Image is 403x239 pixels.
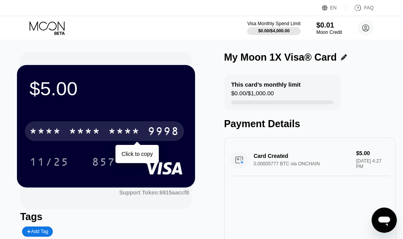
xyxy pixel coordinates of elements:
[231,90,274,100] div: $0.00 / $1,000.00
[316,21,342,35] div: $0.01Moon Credit
[27,229,48,234] div: Add Tag
[224,118,396,130] div: Payment Details
[30,157,69,169] div: 11/25
[30,78,182,100] div: $5.00
[92,157,115,169] div: 857
[86,152,121,172] div: 857
[148,126,179,139] div: 9998
[24,152,75,172] div: 11/25
[20,211,191,222] div: Tags
[119,189,189,196] div: Support Token:6915aaccf8
[121,151,152,157] div: Click to copy
[231,81,301,88] div: This card’s monthly limit
[119,189,189,196] div: Support Token: 6915aaccf8
[371,208,397,233] iframe: Button to launch messaging window
[258,28,290,33] div: $0.00 / $4,000.00
[224,52,337,63] div: My Moon 1X Visa® Card
[247,21,300,26] div: Visa Monthly Spend Limit
[247,21,300,35] div: Visa Monthly Spend Limit$0.00/$4,000.00
[22,226,53,237] div: Add Tag
[316,30,342,35] div: Moon Credit
[330,5,337,11] div: EN
[364,5,373,11] div: FAQ
[346,4,373,12] div: FAQ
[322,4,346,12] div: EN
[316,21,342,30] div: $0.01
